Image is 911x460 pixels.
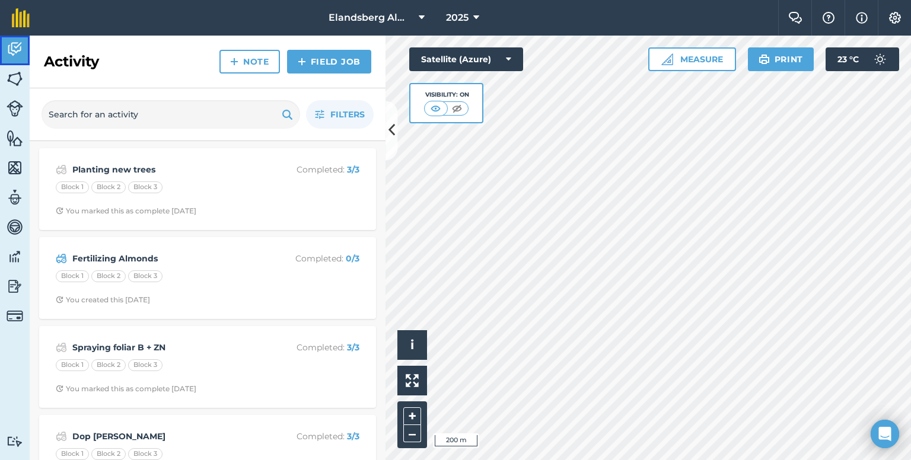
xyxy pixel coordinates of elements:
[46,333,369,401] a: Spraying foliar B + ZNCompleted: 3/3Block 1Block 2Block 3Clock with arrow pointing clockwiseYou m...
[346,253,359,264] strong: 0 / 3
[7,40,23,58] img: svg+xml;base64,PD94bWwgdmVyc2lvbj0iMS4wIiBlbmNvZGluZz0idXRmLTgiPz4KPCEtLSBHZW5lcmF0b3I6IEFkb2JlIE...
[7,436,23,447] img: svg+xml;base64,PD94bWwgdmVyc2lvbj0iMS4wIiBlbmNvZGluZz0idXRmLTgiPz4KPCEtLSBHZW5lcmF0b3I6IEFkb2JlIE...
[826,47,899,71] button: 23 °C
[56,448,89,460] div: Block 1
[450,103,464,114] img: svg+xml;base64,PHN2ZyB4bWxucz0iaHR0cDovL3d3dy53My5vcmcvMjAwMC9zdmciIHdpZHRoPSI1MCIgaGVpZ2h0PSI0MC...
[56,296,63,304] img: Clock with arrow pointing clockwise
[44,52,99,71] h2: Activity
[91,270,126,282] div: Block 2
[306,100,374,129] button: Filters
[7,129,23,147] img: svg+xml;base64,PHN2ZyB4bWxucz0iaHR0cDovL3d3dy53My5vcmcvMjAwMC9zdmciIHdpZHRoPSI1NiIgaGVpZ2h0PSI2MC...
[12,8,30,27] img: fieldmargin Logo
[403,407,421,425] button: +
[837,47,859,71] span: 23 ° C
[265,341,359,354] p: Completed :
[56,251,67,266] img: svg+xml;base64,PD94bWwgdmVyc2lvbj0iMS4wIiBlbmNvZGluZz0idXRmLTgiPz4KPCEtLSBHZW5lcmF0b3I6IEFkb2JlIE...
[428,103,443,114] img: svg+xml;base64,PHN2ZyB4bWxucz0iaHR0cDovL3d3dy53My5vcmcvMjAwMC9zdmciIHdpZHRoPSI1MCIgaGVpZ2h0PSI0MC...
[329,11,414,25] span: Elandsberg Almonds
[406,374,419,387] img: Four arrows, one pointing top left, one top right, one bottom right and the last bottom left
[72,341,260,354] strong: Spraying foliar B + ZN
[72,252,260,265] strong: Fertilizing Almonds
[7,277,23,295] img: svg+xml;base64,PD94bWwgdmVyc2lvbj0iMS4wIiBlbmNvZGluZz0idXRmLTgiPz4KPCEtLSBHZW5lcmF0b3I6IEFkb2JlIE...
[46,244,369,312] a: Fertilizing AlmondsCompleted: 0/3Block 1Block 2Block 3Clock with arrow pointing clockwiseYou crea...
[648,47,736,71] button: Measure
[7,248,23,266] img: svg+xml;base64,PD94bWwgdmVyc2lvbj0iMS4wIiBlbmNvZGluZz0idXRmLTgiPz4KPCEtLSBHZW5lcmF0b3I6IEFkb2JlIE...
[91,448,126,460] div: Block 2
[46,155,369,223] a: Planting new treesCompleted: 3/3Block 1Block 2Block 3Clock with arrow pointing clockwiseYou marke...
[128,270,163,282] div: Block 3
[56,162,67,177] img: svg+xml;base64,PD94bWwgdmVyc2lvbj0iMS4wIiBlbmNvZGluZz0idXRmLTgiPz4KPCEtLSBHZW5lcmF0b3I6IEFkb2JlIE...
[759,52,770,66] img: svg+xml;base64,PHN2ZyB4bWxucz0iaHR0cDovL3d3dy53My5vcmcvMjAwMC9zdmciIHdpZHRoPSIxOSIgaGVpZ2h0PSIyNC...
[56,207,63,215] img: Clock with arrow pointing clockwise
[347,342,359,353] strong: 3 / 3
[821,12,836,24] img: A question mark icon
[446,11,469,25] span: 2025
[42,100,300,129] input: Search for an activity
[265,430,359,443] p: Completed :
[56,206,196,216] div: You marked this as complete [DATE]
[282,107,293,122] img: svg+xml;base64,PHN2ZyB4bWxucz0iaHR0cDovL3d3dy53My5vcmcvMjAwMC9zdmciIHdpZHRoPSIxOSIgaGVpZ2h0PSIyNC...
[7,100,23,117] img: svg+xml;base64,PD94bWwgdmVyc2lvbj0iMS4wIiBlbmNvZGluZz0idXRmLTgiPz4KPCEtLSBHZW5lcmF0b3I6IEFkb2JlIE...
[330,108,365,121] span: Filters
[128,181,163,193] div: Block 3
[410,337,414,352] span: i
[56,385,63,392] img: Clock with arrow pointing clockwise
[265,163,359,176] p: Completed :
[128,448,163,460] div: Block 3
[424,90,469,100] div: Visibility: On
[888,12,902,24] img: A cog icon
[788,12,802,24] img: Two speech bubbles overlapping with the left bubble in the forefront
[56,295,150,305] div: You created this [DATE]
[287,50,371,74] a: Field Job
[856,11,868,25] img: svg+xml;base64,PHN2ZyB4bWxucz0iaHR0cDovL3d3dy53My5vcmcvMjAwMC9zdmciIHdpZHRoPSIxNyIgaGVpZ2h0PSIxNy...
[7,70,23,88] img: svg+xml;base64,PHN2ZyB4bWxucz0iaHR0cDovL3d3dy53My5vcmcvMjAwMC9zdmciIHdpZHRoPSI1NiIgaGVpZ2h0PSI2MC...
[72,430,260,443] strong: Dop [PERSON_NAME]
[72,163,260,176] strong: Planting new trees
[7,159,23,177] img: svg+xml;base64,PHN2ZyB4bWxucz0iaHR0cDovL3d3dy53My5vcmcvMjAwMC9zdmciIHdpZHRoPSI1NiIgaGVpZ2h0PSI2MC...
[91,359,126,371] div: Block 2
[7,189,23,206] img: svg+xml;base64,PD94bWwgdmVyc2lvbj0iMS4wIiBlbmNvZGluZz0idXRmLTgiPz4KPCEtLSBHZW5lcmF0b3I6IEFkb2JlIE...
[403,425,421,442] button: –
[7,308,23,324] img: svg+xml;base64,PD94bWwgdmVyc2lvbj0iMS4wIiBlbmNvZGluZz0idXRmLTgiPz4KPCEtLSBHZW5lcmF0b3I6IEFkb2JlIE...
[56,359,89,371] div: Block 1
[748,47,814,71] button: Print
[347,431,359,442] strong: 3 / 3
[56,270,89,282] div: Block 1
[868,47,892,71] img: svg+xml;base64,PD94bWwgdmVyc2lvbj0iMS4wIiBlbmNvZGluZz0idXRmLTgiPz4KPCEtLSBHZW5lcmF0b3I6IEFkb2JlIE...
[661,53,673,65] img: Ruler icon
[397,330,427,360] button: i
[56,384,196,394] div: You marked this as complete [DATE]
[56,429,67,443] img: svg+xml;base64,PD94bWwgdmVyc2lvbj0iMS4wIiBlbmNvZGluZz0idXRmLTgiPz4KPCEtLSBHZW5lcmF0b3I6IEFkb2JlIE...
[265,252,359,265] p: Completed :
[871,420,899,448] div: Open Intercom Messenger
[409,47,523,71] button: Satellite (Azure)
[56,340,67,354] img: svg+xml;base64,PD94bWwgdmVyc2lvbj0iMS4wIiBlbmNvZGluZz0idXRmLTgiPz4KPCEtLSBHZW5lcmF0b3I6IEFkb2JlIE...
[128,359,163,371] div: Block 3
[298,55,306,69] img: svg+xml;base64,PHN2ZyB4bWxucz0iaHR0cDovL3d3dy53My5vcmcvMjAwMC9zdmciIHdpZHRoPSIxNCIgaGVpZ2h0PSIyNC...
[230,55,238,69] img: svg+xml;base64,PHN2ZyB4bWxucz0iaHR0cDovL3d3dy53My5vcmcvMjAwMC9zdmciIHdpZHRoPSIxNCIgaGVpZ2h0PSIyNC...
[219,50,280,74] a: Note
[56,181,89,193] div: Block 1
[91,181,126,193] div: Block 2
[7,218,23,236] img: svg+xml;base64,PD94bWwgdmVyc2lvbj0iMS4wIiBlbmNvZGluZz0idXRmLTgiPz4KPCEtLSBHZW5lcmF0b3I6IEFkb2JlIE...
[347,164,359,175] strong: 3 / 3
